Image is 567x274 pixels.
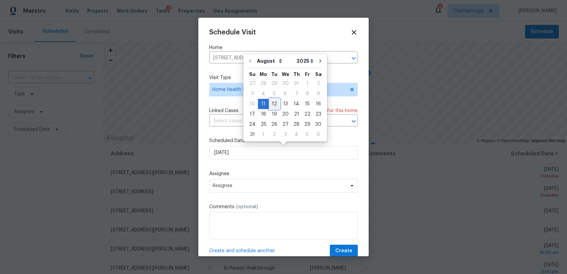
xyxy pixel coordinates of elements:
[291,120,302,129] div: 28
[313,109,324,119] div: Sat Aug 23 2025
[269,120,280,129] div: 26
[269,130,280,139] div: 2
[209,247,275,254] span: Create and schedule another
[291,109,302,119] div: Thu Aug 21 2025
[335,247,352,255] span: Create
[245,54,255,68] button: Go to previous month
[313,130,324,139] div: 6
[209,74,358,81] label: Visit Type
[271,72,277,77] abbr: Tuesday
[313,89,324,98] div: 9
[212,183,346,188] span: Assignee
[258,109,269,119] div: Mon Aug 18 2025
[209,170,358,177] label: Assignee
[247,78,258,89] div: Sun Jul 27 2025
[313,79,324,88] div: 2
[258,99,269,109] div: 11
[247,130,258,139] div: 31
[258,120,269,129] div: 25
[313,99,324,109] div: Sat Aug 16 2025
[269,130,280,140] div: Tue Sep 02 2025
[269,89,280,98] div: 5
[302,89,313,98] div: 8
[291,130,302,139] div: 4
[313,89,324,99] div: Sat Aug 09 2025
[247,120,258,129] div: 24
[302,109,313,119] div: 22
[269,119,280,130] div: Tue Aug 26 2025
[302,109,313,119] div: Fri Aug 22 2025
[269,89,280,99] div: Tue Aug 05 2025
[313,78,324,89] div: Sat Aug 02 2025
[258,79,269,88] div: 28
[247,130,258,140] div: Sun Aug 31 2025
[280,79,291,88] div: 30
[302,78,313,89] div: Fri Aug 01 2025
[209,146,358,159] input: M/D/YYYY
[280,120,291,129] div: 27
[260,72,267,77] abbr: Monday
[247,89,258,98] div: 3
[313,130,324,140] div: Sat Sep 06 2025
[258,89,269,99] div: Mon Aug 04 2025
[291,89,302,98] div: 7
[212,86,345,93] span: Home Health Checkup
[280,89,291,99] div: Wed Aug 06 2025
[280,109,291,119] div: Wed Aug 20 2025
[269,78,280,89] div: Tue Jul 29 2025
[280,99,291,109] div: 13
[209,137,358,144] label: Scheduled Date
[280,89,291,98] div: 6
[280,130,291,139] div: 3
[291,109,302,119] div: 21
[291,119,302,130] div: Thu Aug 28 2025
[247,109,258,119] div: Sun Aug 17 2025
[349,54,358,63] button: Open
[302,89,313,99] div: Fri Aug 08 2025
[280,109,291,119] div: 20
[269,79,280,88] div: 29
[258,130,269,139] div: 1
[302,99,313,109] div: Fri Aug 15 2025
[236,204,258,209] span: (optional)
[302,99,313,109] div: 15
[247,99,258,109] div: 10
[209,116,339,126] input: Select cases
[349,117,358,126] button: Open
[269,109,280,119] div: 19
[280,119,291,130] div: Wed Aug 27 2025
[209,203,358,210] label: Comments
[269,109,280,119] div: Tue Aug 19 2025
[258,109,269,119] div: 18
[247,89,258,99] div: Sun Aug 03 2025
[280,130,291,140] div: Wed Sep 03 2025
[258,89,269,98] div: 4
[269,99,280,109] div: Tue Aug 12 2025
[313,109,324,119] div: 23
[209,44,358,51] label: Home
[350,29,358,36] span: Close
[293,72,300,77] abbr: Thursday
[209,53,339,63] input: Enter in an address
[255,56,295,66] select: Month
[302,130,313,140] div: Fri Sep 05 2025
[313,99,324,109] div: 16
[247,119,258,130] div: Sun Aug 24 2025
[280,78,291,89] div: Wed Jul 30 2025
[315,72,322,77] abbr: Saturday
[209,29,256,36] span: Schedule Visit
[258,130,269,140] div: Mon Sep 01 2025
[295,56,315,66] select: Year
[302,130,313,139] div: 5
[247,99,258,109] div: Sun Aug 10 2025
[291,78,302,89] div: Thu Jul 31 2025
[258,119,269,130] div: Mon Aug 25 2025
[305,72,310,77] abbr: Friday
[291,89,302,99] div: Thu Aug 07 2025
[315,54,325,68] button: Go to next month
[258,99,269,109] div: Mon Aug 11 2025
[249,72,256,77] abbr: Sunday
[291,99,302,109] div: Thu Aug 14 2025
[247,79,258,88] div: 27
[330,245,358,257] button: Create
